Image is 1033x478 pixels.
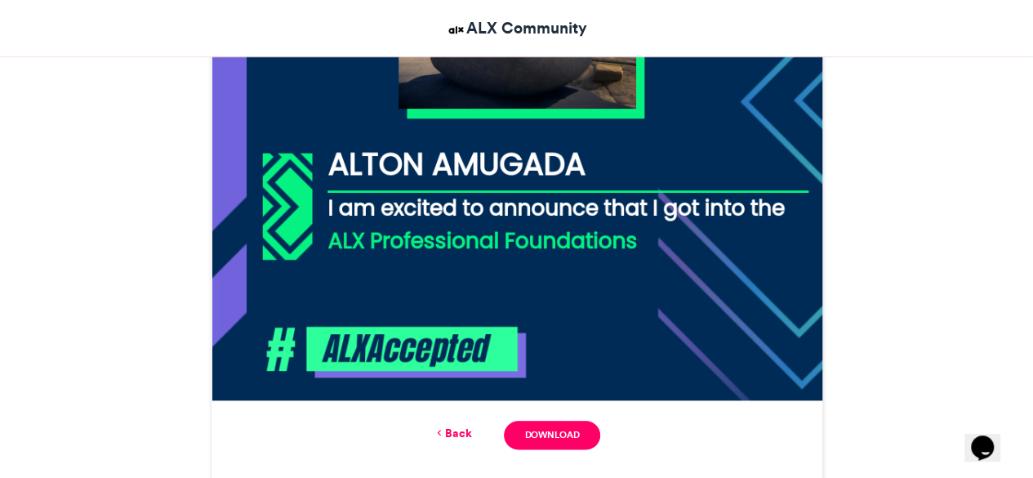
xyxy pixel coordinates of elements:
[964,413,1017,462] iframe: chat widget
[433,425,471,442] a: Back
[446,16,587,40] a: ALX Community
[504,421,599,449] a: Download
[446,20,466,40] img: ALX Community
